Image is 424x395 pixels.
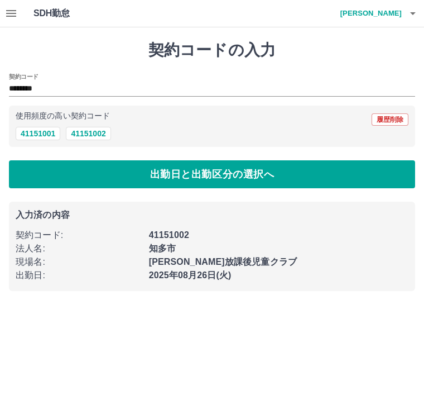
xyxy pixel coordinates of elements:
b: [PERSON_NAME]放課後児童クラブ [149,257,297,266]
button: 履歴削除 [372,113,408,126]
h2: 契約コード [9,72,38,81]
b: 2025年08月26日(火) [149,270,232,280]
p: 入力済の内容 [16,211,408,220]
button: 41151001 [16,127,60,140]
p: 契約コード : [16,229,142,242]
p: 現場名 : [16,255,142,269]
button: 41151002 [66,127,110,140]
button: 出勤日と出勤区分の選択へ [9,160,415,188]
b: 41151002 [149,230,189,240]
p: 法人名 : [16,242,142,255]
b: 知多市 [149,244,176,253]
p: 使用頻度の高い契約コード [16,112,110,120]
p: 出勤日 : [16,269,142,282]
h1: 契約コードの入力 [9,41,415,60]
